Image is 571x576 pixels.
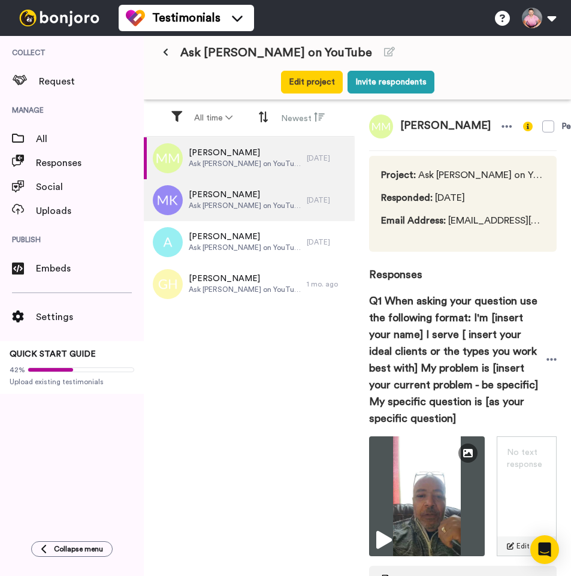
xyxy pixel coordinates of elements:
[144,137,355,179] a: [PERSON_NAME]Ask [PERSON_NAME] on YouTube[DATE]
[180,44,372,61] span: Ask [PERSON_NAME] on YouTube
[381,193,433,203] span: Responded :
[530,535,559,564] div: Open Intercom Messenger
[144,263,355,305] a: [PERSON_NAME]Ask [PERSON_NAME] on YouTube1 mo. ago
[36,156,144,170] span: Responses
[381,213,545,228] span: [EMAIL_ADDRESS][DOMAIN_NAME]
[10,365,25,375] span: 42%
[381,216,446,225] span: Email Address :
[36,204,144,218] span: Uploads
[153,185,183,215] img: mk.png
[381,168,545,182] span: Ask [PERSON_NAME] on YouTube
[393,114,498,138] span: [PERSON_NAME]
[507,448,542,469] span: No text response
[10,350,96,358] span: QUICK START GUIDE
[381,191,545,205] span: [DATE]
[189,201,301,210] span: Ask [PERSON_NAME] on YouTube
[369,114,393,138] img: mm.png
[14,10,104,26] img: bj-logo-header-white.svg
[36,132,144,146] span: All
[189,159,301,168] span: Ask [PERSON_NAME] on YouTube
[189,273,301,285] span: [PERSON_NAME]
[369,252,557,283] span: Responses
[36,310,144,324] span: Settings
[381,170,416,180] span: Project :
[153,143,183,173] img: mm.png
[189,189,301,201] span: [PERSON_NAME]
[281,71,343,94] button: Edit project
[153,269,183,299] img: gh.png
[369,292,546,427] span: Q1 When asking your question use the following format: I'm [insert your name] I serve [ insert yo...
[523,122,533,131] img: info-yellow.svg
[144,221,355,263] a: [PERSON_NAME]Ask [PERSON_NAME] on YouTube[DATE]
[39,74,144,89] span: Request
[31,541,113,557] button: Collapse menu
[187,107,240,129] button: All time
[189,147,301,159] span: [PERSON_NAME]
[36,180,144,194] span: Social
[369,436,485,556] img: 321b2008-67c5-496c-94ac-8d83aeddf836-thumbnail_full-1759413247.jpg
[54,544,103,554] span: Collapse menu
[274,107,332,129] button: Newest
[36,261,144,276] span: Embeds
[307,153,349,163] div: [DATE]
[307,195,349,205] div: [DATE]
[144,179,355,221] a: [PERSON_NAME]Ask [PERSON_NAME] on YouTube[DATE]
[189,243,301,252] span: Ask [PERSON_NAME] on YouTube
[516,541,530,551] span: Edit
[152,10,220,26] span: Testimonials
[307,279,349,289] div: 1 mo. ago
[153,227,183,257] img: a.png
[307,237,349,247] div: [DATE]
[348,71,434,94] button: Invite respondents
[126,8,145,28] img: tm-color.svg
[189,285,301,294] span: Ask [PERSON_NAME] on YouTube
[10,377,134,387] span: Upload existing testimonials
[189,231,301,243] span: [PERSON_NAME]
